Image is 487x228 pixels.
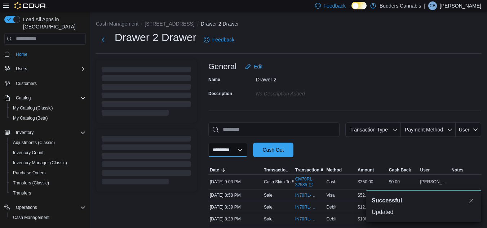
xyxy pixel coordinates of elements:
div: Notification [372,196,475,205]
span: Purchase Orders [10,169,86,177]
span: Users [16,66,27,72]
span: Cash Out [262,146,284,153]
button: Customers [1,78,89,89]
a: Adjustments (Classic) [10,138,58,147]
span: Inventory Manager (Classic) [13,160,67,166]
button: Cash Out [253,143,293,157]
span: My Catalog (Classic) [13,105,53,111]
span: Operations [13,203,86,212]
span: Adjustments (Classic) [10,138,86,147]
button: My Catalog (Beta) [7,113,89,123]
span: Transfers [13,190,31,196]
div: No Description added [256,88,353,97]
span: Users [13,64,86,73]
button: Users [1,64,89,74]
a: Inventory Count [10,148,47,157]
button: Operations [1,202,89,213]
span: Debit [326,204,336,210]
a: Transfers (Classic) [10,179,52,187]
button: Catalog [1,93,89,103]
button: Edit [242,59,265,74]
span: Cash Management [10,213,86,222]
a: My Catalog (Classic) [10,104,56,112]
p: Cash Skim To Safe [264,179,301,185]
a: Home [13,50,30,59]
input: Dark Mode [351,2,367,9]
p: Sale [264,192,273,198]
span: IN70RL-494324 [295,216,316,222]
a: Feedback [201,32,237,47]
button: Users [13,64,30,73]
button: Inventory Manager (Classic) [7,158,89,168]
button: User [456,122,481,137]
span: Transfers (Classic) [13,180,49,186]
label: Name [208,77,220,82]
button: Transaction Type [345,122,401,137]
a: Purchase Orders [10,169,49,177]
button: Transaction # [294,166,325,174]
div: Drawer 2 [256,74,353,82]
button: Transaction Type [262,166,294,174]
button: IN70RL-494336 [295,191,324,200]
button: Inventory [1,128,89,138]
span: $350.00 [358,179,373,185]
span: Adjustments (Classic) [13,140,55,146]
p: | [424,1,425,10]
span: Payment Method [405,127,443,133]
span: My Catalog (Beta) [10,114,86,122]
div: [DATE] 9:03 PM [208,178,262,186]
span: Inventory [13,128,86,137]
button: Purchase Orders [7,168,89,178]
p: Sale [264,204,273,210]
a: Cash Management [10,213,52,222]
span: Loading [102,68,191,117]
div: [DATE] 8:29 PM [208,215,262,223]
div: Updated [372,208,475,216]
button: Inventory Count [7,148,89,158]
p: Sale [264,216,273,222]
span: Loading [102,137,191,186]
button: IN70RL-494330 [295,203,324,211]
button: My Catalog (Classic) [7,103,89,113]
span: Catalog [16,95,31,101]
span: User [420,167,430,173]
button: Adjustments (Classic) [7,138,89,148]
span: Customers [13,79,86,88]
span: Inventory Count [10,148,86,157]
button: Method [325,166,356,174]
span: Cash [326,179,336,185]
p: [PERSON_NAME] [440,1,481,10]
span: Amount [358,167,374,173]
button: Transfers (Classic) [7,178,89,188]
span: Feedback [212,36,234,43]
a: CM70RL-32585External link [295,176,324,188]
button: User [419,166,450,174]
button: Drawer 2 Drawer [201,21,239,27]
svg: External link [309,183,313,187]
span: Visa [326,192,335,198]
a: Transfers [10,189,34,197]
a: My Catalog (Beta) [10,114,51,122]
span: Transfers (Classic) [10,179,86,187]
div: [DATE] 8:39 PM [208,203,262,211]
span: Home [16,52,27,57]
button: Notes [450,166,481,174]
span: Transaction Type [349,127,388,133]
button: Transfers [7,188,89,198]
span: Method [326,167,342,173]
div: [DATE] 8:58 PM [208,191,262,200]
span: Edit [254,63,262,70]
span: Transfers [10,189,86,197]
span: Date [210,167,219,173]
span: My Catalog (Beta) [13,115,48,121]
span: Home [13,50,86,59]
span: Transaction Type [264,167,292,173]
span: Operations [16,205,37,210]
button: Operations [13,203,40,212]
span: Cash Back [389,167,411,173]
span: Inventory Count [13,150,44,156]
h1: Drawer 2 Drawer [115,30,196,45]
span: Debit [326,216,336,222]
button: Payment Method [401,122,456,137]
